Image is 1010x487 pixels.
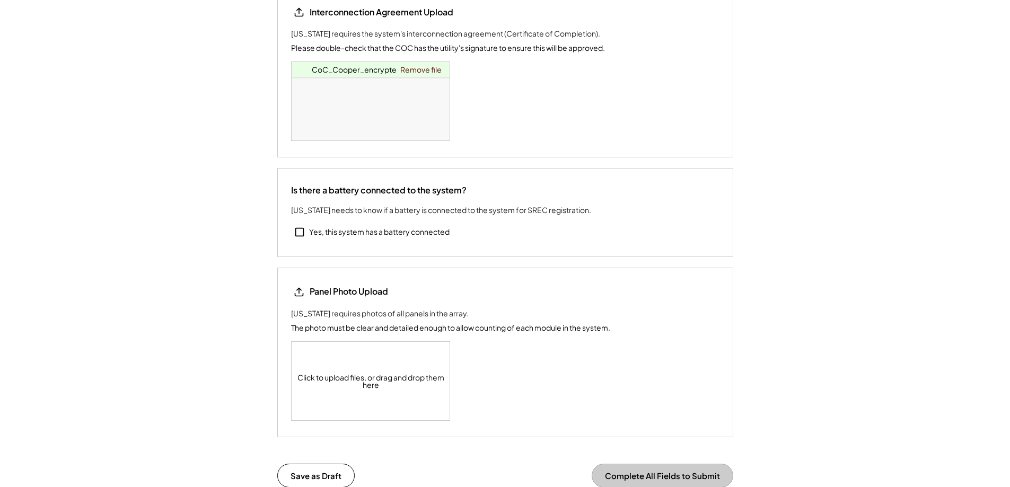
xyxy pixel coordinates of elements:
[291,184,467,196] div: Is there a battery connected to the system?
[291,28,600,39] div: [US_STATE] requires the system's interconnection agreement (Certificate of Completion).
[310,6,453,18] div: Interconnection Agreement Upload
[309,227,450,237] div: Yes, this system has a battery connected
[291,42,605,54] div: Please double-check that the COC has the utility's signature to ensure this will be approved.
[291,308,469,319] div: [US_STATE] requires photos of all panels in the array.
[312,65,430,74] a: CoC_Cooper_encrypted_ (2).pdf
[310,286,388,297] div: Panel Photo Upload
[291,322,610,333] div: The photo must be clear and detailed enough to allow counting of each module in the system.
[292,342,451,420] div: Click to upload files, or drag and drop them here
[291,205,591,216] div: [US_STATE] needs to know if a battery is connected to the system for SREC registration.
[397,62,445,77] a: Remove file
